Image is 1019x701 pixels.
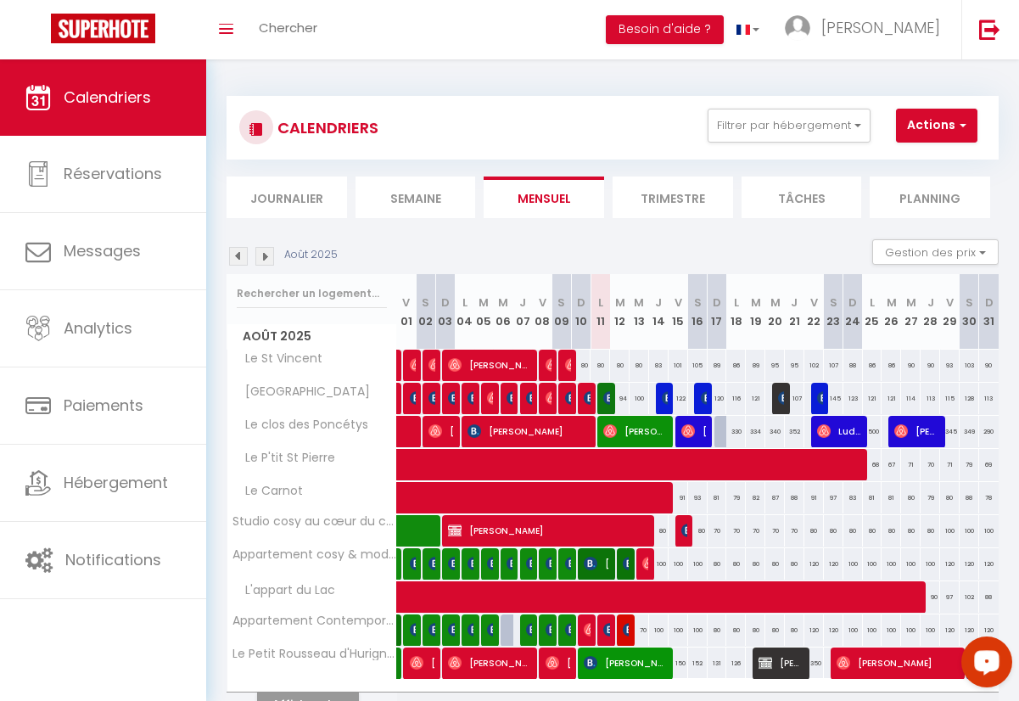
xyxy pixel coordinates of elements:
[824,614,843,646] div: 120
[577,294,585,311] abbr: D
[546,349,551,381] span: [PERSON_NAME]
[565,382,571,414] span: [PERSON_NAME]
[896,109,977,143] button: Actions
[448,349,529,381] span: [PERSON_NAME]
[546,614,551,646] span: [PERSON_NAME]
[65,549,161,570] span: Notifications
[901,548,921,580] div: 100
[979,350,999,381] div: 90
[642,547,648,580] span: [PERSON_NAME]
[985,294,994,311] abbr: D
[901,383,921,414] div: 114
[804,274,824,350] th: 22
[227,324,396,349] span: Août 2025
[742,177,862,218] li: Tâches
[824,515,843,547] div: 80
[708,274,727,350] th: 17
[634,294,644,311] abbr: M
[765,274,785,350] th: 20
[901,274,921,350] th: 27
[960,383,979,414] div: 128
[770,294,781,311] abbr: M
[882,350,901,381] div: 86
[428,349,434,381] span: [PERSON_NAME]
[474,274,494,350] th: 05
[940,548,960,580] div: 120
[356,177,476,218] li: Semaine
[227,177,347,218] li: Journalier
[410,647,434,679] span: [PERSON_NAME]
[498,294,508,311] abbr: M
[979,274,999,350] th: 31
[921,274,940,350] th: 28
[863,515,882,547] div: 80
[507,547,512,580] span: Shirin el mardi
[230,416,372,435] span: Le clos des Poncétys
[479,294,489,311] abbr: M
[979,482,999,513] div: 78
[649,515,669,547] div: 80
[785,614,804,646] div: 80
[940,515,960,547] div: 100
[804,648,824,679] div: 350
[448,614,454,646] span: [PERSON_NAME]
[649,274,669,350] th: 14
[390,350,399,382] a: [PERSON_NAME]
[804,350,824,381] div: 102
[960,274,979,350] th: 30
[230,350,327,368] span: Le St Vincent
[901,614,921,646] div: 100
[765,614,785,646] div: 80
[708,109,871,143] button: Filtrer par hébergement
[630,274,649,350] th: 13
[410,382,416,414] span: [PERSON_NAME]
[708,350,727,381] div: 89
[960,515,979,547] div: 100
[726,383,746,414] div: 116
[785,274,804,350] th: 21
[708,614,727,646] div: 80
[746,274,765,350] th: 19
[688,274,708,350] th: 16
[526,614,532,646] span: [PERSON_NAME]
[940,350,960,381] div: 93
[824,274,843,350] th: 23
[230,581,339,600] span: L'appart du Lac
[675,294,682,311] abbr: V
[410,547,416,580] span: [PERSON_NAME]
[810,294,818,311] abbr: V
[713,294,721,311] abbr: D
[940,274,960,350] th: 29
[273,109,378,147] h3: CALENDRIERS
[630,350,649,381] div: 80
[468,614,473,646] span: [PERSON_NAME]
[726,515,746,547] div: 70
[765,350,785,381] div: 95
[610,350,630,381] div: 80
[817,415,860,447] span: Ludivine Thenot
[785,383,804,414] div: 107
[681,514,687,547] span: [PERSON_NAME]
[848,294,857,311] abbr: D
[843,350,863,381] div: 88
[966,294,973,311] abbr: S
[603,614,609,646] span: [PERSON_NAME]
[882,614,901,646] div: 100
[688,350,708,381] div: 105
[584,647,664,679] span: [PERSON_NAME]
[882,383,901,414] div: 121
[237,278,387,309] input: Rechercher un logement...
[979,515,999,547] div: 100
[921,383,940,414] div: 113
[606,15,724,44] button: Besoin d'aide ?
[487,547,493,580] span: [PERSON_NAME]
[887,294,897,311] abbr: M
[785,416,804,447] div: 352
[960,350,979,381] div: 103
[230,383,374,401] span: [GEOGRAPHIC_DATA]
[746,515,765,547] div: 70
[688,548,708,580] div: 100
[726,274,746,350] th: 18
[843,548,863,580] div: 100
[603,415,665,447] span: [PERSON_NAME]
